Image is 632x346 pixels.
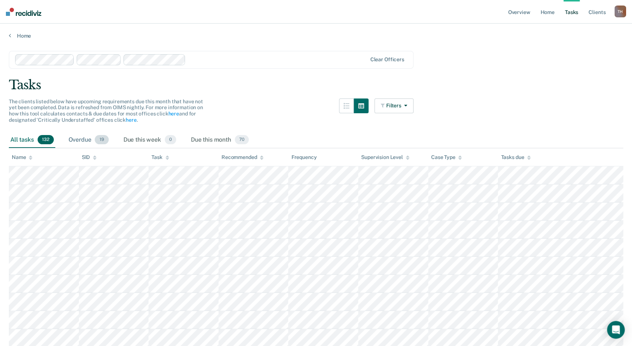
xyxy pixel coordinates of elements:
[82,154,97,160] div: SID
[151,154,169,160] div: Task
[126,117,136,123] a: here
[165,135,176,145] span: 0
[374,98,413,113] button: Filters
[221,154,263,160] div: Recommended
[168,111,179,117] a: here
[38,135,54,145] span: 132
[6,8,41,16] img: Recidiviz
[9,32,623,39] a: Home
[9,132,55,148] div: All tasks132
[501,154,531,160] div: Tasks due
[370,56,404,63] div: Clear officers
[361,154,409,160] div: Supervision Level
[614,6,626,17] button: TH
[607,321,625,339] div: Open Intercom Messenger
[189,132,250,148] div: Due this month70
[95,135,108,145] span: 19
[122,132,178,148] div: Due this week0
[614,6,626,17] div: T H
[67,132,110,148] div: Overdue19
[9,77,623,93] div: Tasks
[235,135,249,145] span: 70
[12,154,32,160] div: Name
[9,98,203,123] span: The clients listed below have upcoming requirements due this month that have not yet been complet...
[291,154,317,160] div: Frequency
[431,154,462,160] div: Case Type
